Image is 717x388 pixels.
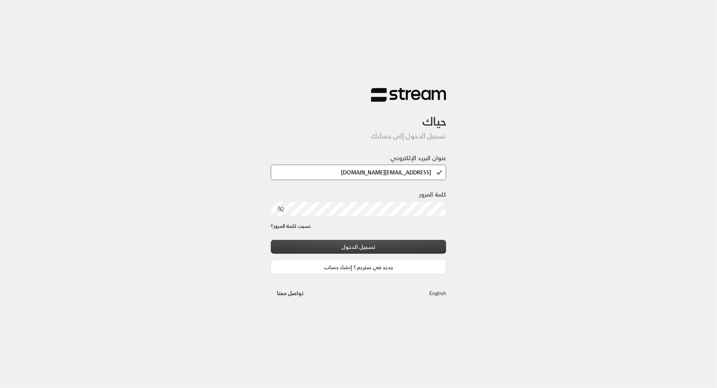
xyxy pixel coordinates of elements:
a: نسيت كلمة المرور؟ [271,223,311,230]
label: عنوان البريد الإلكتروني [390,153,446,162]
button: toggle password visibility [275,203,287,215]
h3: حياك [271,102,447,128]
a: جديد في ستريم؟ إنشاء حساب [271,260,447,274]
a: English [429,286,446,300]
input: اكتب بريدك الإلكتروني هنا [271,165,447,180]
a: تواصل معنا [271,288,310,298]
button: تواصل معنا [271,286,310,300]
img: Stream Logo [371,88,446,102]
button: تسجيل الدخول [271,240,447,254]
h5: تسجيل الدخول إلى حسابك [271,132,447,140]
label: كلمة المرور [419,190,446,199]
